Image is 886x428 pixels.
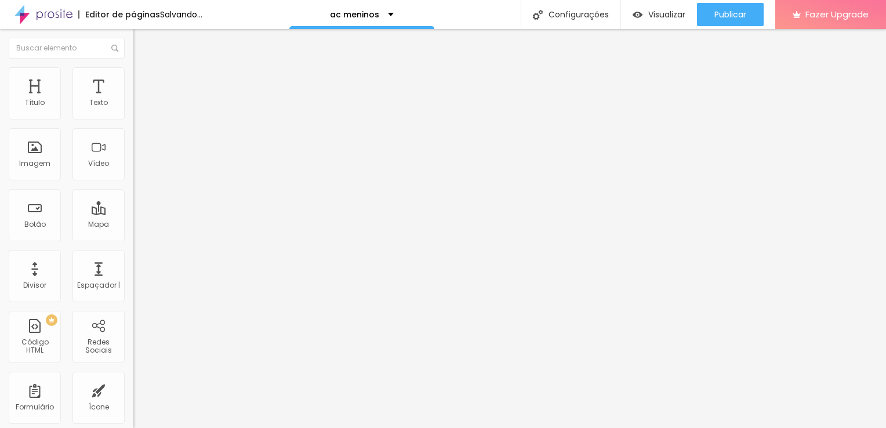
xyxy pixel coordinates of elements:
[714,10,746,19] span: Publicar
[633,10,642,20] img: view-1.svg
[330,10,379,19] p: ac meninos
[533,10,543,20] img: Ícone
[77,281,120,289] div: Espaçador |
[88,159,109,168] div: Vídeo
[160,10,202,19] div: Salvando...
[24,220,46,228] div: Botão
[89,99,108,107] div: Texto
[549,10,609,19] font: Configurações
[9,38,125,59] input: Buscar elemento
[697,3,764,26] button: Publicar
[25,99,45,107] div: Título
[23,281,46,289] div: Divisor
[621,3,697,26] button: Visualizar
[805,9,869,19] span: Fazer Upgrade
[88,220,109,228] div: Mapa
[78,10,160,19] div: Editor de páginas
[75,338,121,355] div: Redes Sociais
[133,29,886,428] iframe: Editor
[648,10,685,19] span: Visualizar
[16,403,54,411] div: Formulário
[89,403,109,411] div: Ícone
[111,45,118,52] img: Ícone
[12,338,57,355] div: Código HTML
[19,159,50,168] div: Imagem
